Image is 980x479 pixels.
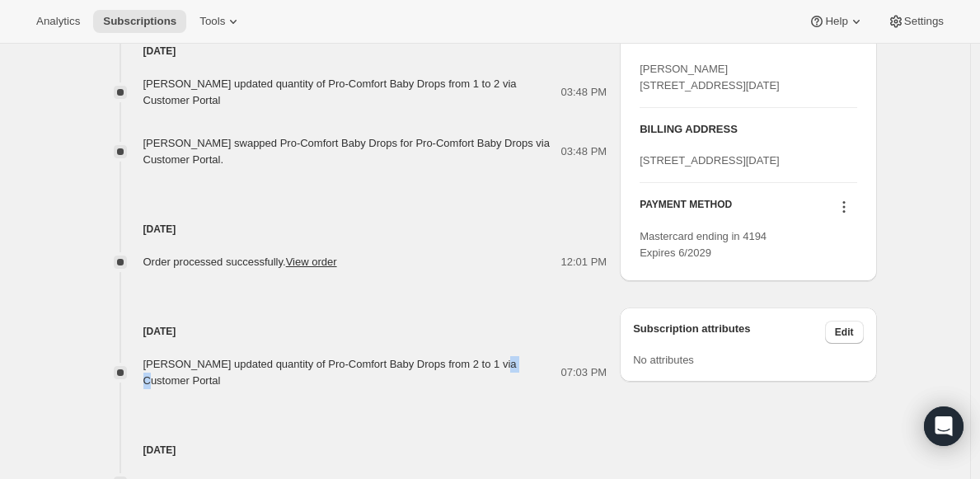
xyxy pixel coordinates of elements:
span: [PERSON_NAME] updated quantity of Pro-Comfort Baby Drops from 1 to 2 via Customer Portal [143,77,517,106]
span: Subscriptions [103,15,176,28]
button: Subscriptions [93,10,186,33]
h4: [DATE] [94,442,607,458]
a: View order [286,256,337,268]
span: [PERSON_NAME] updated quantity of Pro-Comfort Baby Drops from 2 to 1 via Customer Portal [143,358,517,387]
span: Settings [904,15,944,28]
span: 03:48 PM [561,84,607,101]
span: Tools [199,15,225,28]
span: Edit [835,326,854,339]
h4: [DATE] [94,43,607,59]
span: [STREET_ADDRESS][DATE] [640,154,780,167]
h3: BILLING ADDRESS [640,121,856,138]
span: Help [825,15,847,28]
span: 03:48 PM [561,143,607,160]
span: [PERSON_NAME] [STREET_ADDRESS][DATE] [640,63,780,92]
h3: Subscription attributes [633,321,825,344]
h4: [DATE] [94,323,607,340]
span: Analytics [36,15,80,28]
span: Order processed successfully. [143,256,337,268]
button: Help [799,10,874,33]
span: Mastercard ending in 4194 Expires 6/2029 [640,230,767,259]
button: Settings [878,10,954,33]
div: Open Intercom Messenger [924,406,964,446]
span: 12:01 PM [561,254,607,270]
button: Tools [190,10,251,33]
button: Analytics [26,10,90,33]
button: Edit [825,321,864,344]
span: [PERSON_NAME] swapped Pro-Comfort Baby Drops for Pro-Comfort Baby Drops via Customer Portal. [143,137,550,166]
span: 07:03 PM [561,364,607,381]
h4: [DATE] [94,221,607,237]
span: No attributes [633,354,694,366]
h3: PAYMENT METHOD [640,198,732,220]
